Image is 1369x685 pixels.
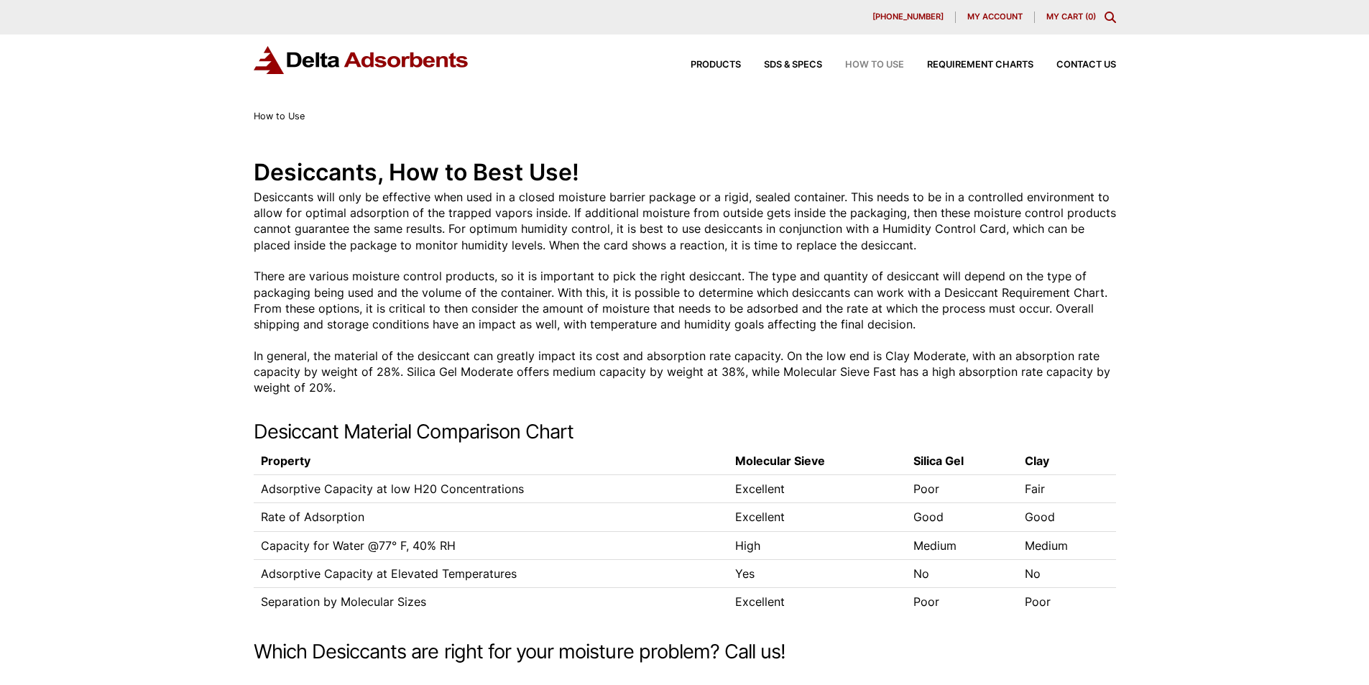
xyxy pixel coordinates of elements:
th: Molecular Sieve [728,448,906,474]
a: SDS & SPECS [741,60,822,70]
td: Excellent [728,588,906,616]
th: Property [254,448,729,474]
span: SDS & SPECS [764,60,822,70]
h2: Which Desiccants are right for your moisture problem? Call us! [254,640,1116,664]
p: There are various moisture control products, so it is important to pick the right desiccant. The ... [254,268,1116,333]
td: Rate of Adsorption [254,503,729,531]
a: Requirement Charts [904,60,1033,70]
a: Contact Us [1033,60,1116,70]
td: Good [1018,503,1116,531]
td: Medium [906,531,1017,559]
h1: Desiccants, How to Best Use! [254,157,1116,189]
a: How to Use [822,60,904,70]
td: Poor [906,588,1017,616]
td: Good [906,503,1017,531]
span: 0 [1088,12,1093,22]
td: No [906,559,1017,587]
a: My account [956,12,1035,23]
td: No [1018,559,1116,587]
td: Separation by Molecular Sizes [254,588,729,616]
td: Yes [728,559,906,587]
td: Poor [906,474,1017,502]
td: Fair [1018,474,1116,502]
td: Excellent [728,474,906,502]
span: Requirement Charts [927,60,1033,70]
td: Poor [1018,588,1116,616]
span: Contact Us [1056,60,1116,70]
span: Products [691,60,741,70]
td: Medium [1018,531,1116,559]
td: Adsorptive Capacity at Elevated Temperatures [254,559,729,587]
p: In general, the material of the desiccant can greatly impact its cost and absorption rate capacit... [254,348,1116,396]
div: Toggle Modal Content [1105,12,1116,23]
span: My account [967,13,1023,21]
a: My Cart (0) [1046,12,1096,22]
a: Products [668,60,741,70]
td: Excellent [728,503,906,531]
td: Capacity for Water @77° F, 40% RH [254,531,729,559]
span: How to Use [254,111,305,121]
span: How to Use [845,60,904,70]
span: [PHONE_NUMBER] [872,13,944,21]
p: Desiccants will only be effective when used in a closed moisture barrier package or a rigid, seal... [254,189,1116,254]
td: Adsorptive Capacity at low H20 Concentrations [254,474,729,502]
a: [PHONE_NUMBER] [861,12,956,23]
th: Silica Gel [906,448,1017,474]
img: Delta Adsorbents [254,46,469,74]
th: Clay [1018,448,1116,474]
td: High [728,531,906,559]
h2: Desiccant Material Comparison Chart [254,420,1116,444]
